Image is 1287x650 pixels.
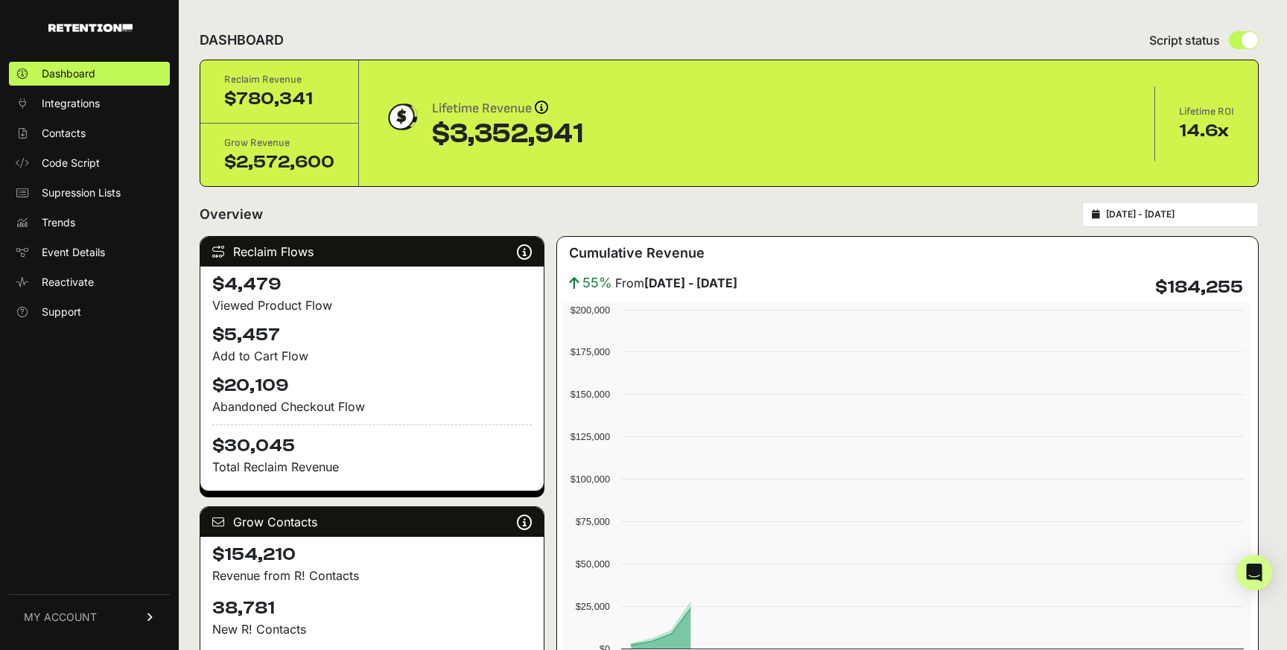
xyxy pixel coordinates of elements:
[42,275,94,290] span: Reactivate
[9,121,170,145] a: Contacts
[42,245,105,260] span: Event Details
[1179,104,1234,119] div: Lifetime ROI
[212,620,532,638] p: New R! Contacts
[571,389,610,400] text: $150,000
[224,72,334,87] div: Reclaim Revenue
[212,596,532,620] h4: 38,781
[9,151,170,175] a: Code Script
[571,346,610,357] text: $175,000
[432,98,583,119] div: Lifetime Revenue
[42,305,81,319] span: Support
[200,507,544,537] div: Grow Contacts
[48,24,133,32] img: Retention.com
[212,398,532,415] div: Abandoned Checkout Flow
[42,185,121,200] span: Supression Lists
[571,474,610,485] text: $100,000
[9,240,170,264] a: Event Details
[224,87,334,111] div: $780,341
[1179,119,1234,143] div: 14.6x
[200,30,284,51] h2: DASHBOARD
[383,98,420,136] img: dollar-coin-05c43ed7efb7bc0c12610022525b4bbbb207c7efeef5aecc26f025e68dcafac9.png
[212,458,532,476] p: Total Reclaim Revenue
[42,215,75,230] span: Trends
[212,273,532,296] h4: $4,479
[224,150,334,174] div: $2,572,600
[224,136,334,150] div: Grow Revenue
[212,323,532,347] h4: $5,457
[212,347,532,365] div: Add to Cart Flow
[212,543,532,567] h4: $154,210
[212,567,532,584] p: Revenue from R! Contacts
[42,66,95,81] span: Dashboard
[212,296,532,314] div: Viewed Product Flow
[9,181,170,205] a: Supression Lists
[9,594,170,640] a: MY ACCOUNT
[582,273,612,293] span: 55%
[9,62,170,86] a: Dashboard
[569,243,705,264] h3: Cumulative Revenue
[644,275,737,290] strong: [DATE] - [DATE]
[42,96,100,111] span: Integrations
[1155,275,1243,299] h4: $184,255
[200,237,544,267] div: Reclaim Flows
[576,558,610,570] text: $50,000
[9,270,170,294] a: Reactivate
[576,601,610,612] text: $25,000
[615,274,737,292] span: From
[212,424,532,458] h4: $30,045
[24,610,97,625] span: MY ACCOUNT
[571,431,610,442] text: $125,000
[1236,555,1272,590] div: Open Intercom Messenger
[42,156,100,171] span: Code Script
[571,305,610,316] text: $200,000
[212,374,532,398] h4: $20,109
[9,300,170,324] a: Support
[432,119,583,149] div: $3,352,941
[576,516,610,527] text: $75,000
[9,211,170,235] a: Trends
[200,204,263,225] h2: Overview
[42,126,86,141] span: Contacts
[1149,31,1220,49] span: Script status
[9,92,170,115] a: Integrations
